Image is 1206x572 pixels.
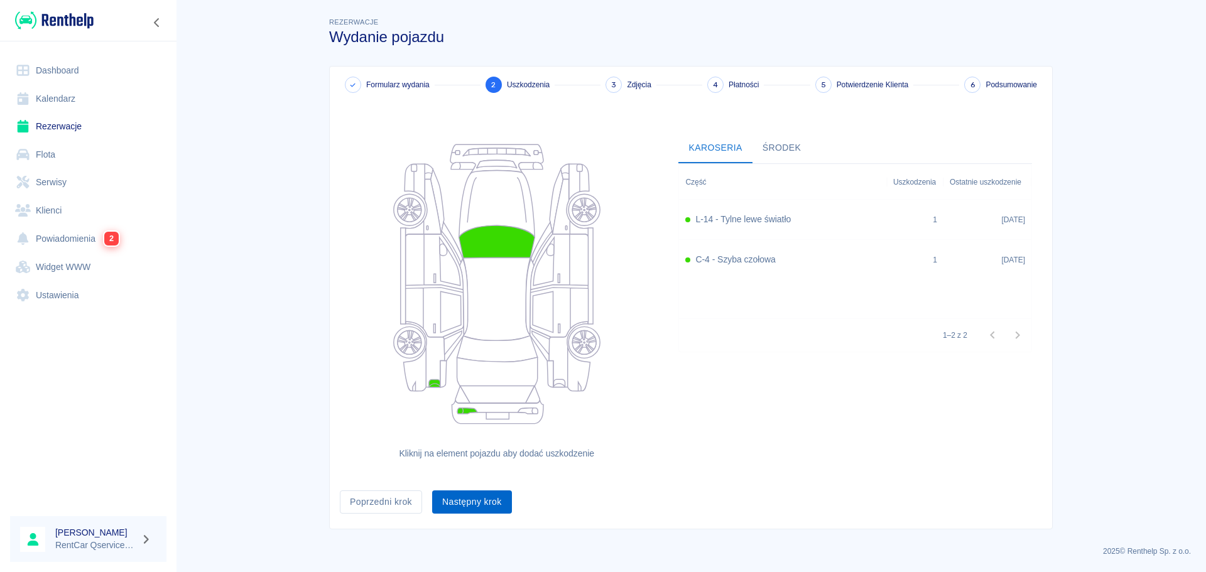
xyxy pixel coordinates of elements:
[933,214,937,225] div: 1
[611,78,616,92] span: 3
[943,240,1031,280] div: [DATE]
[887,165,943,200] div: Uszkodzenia
[752,133,812,163] button: Środek
[10,85,166,113] a: Kalendarz
[507,79,550,90] span: Uszkodzenia
[10,168,166,197] a: Serwisy
[893,165,936,200] div: Uszkodzenia
[10,224,166,253] a: Powiadomienia2
[10,112,166,141] a: Rezerwacje
[104,232,119,246] span: 2
[821,78,826,92] span: 5
[10,253,166,281] a: Widget WWW
[329,18,378,26] span: Rezerwacje
[432,490,512,514] button: Następny krok
[148,14,166,31] button: Zwiń nawigację
[943,200,1031,240] div: [DATE]
[678,133,752,163] button: Karoseria
[55,526,136,539] h6: [PERSON_NAME]
[933,254,937,266] div: 1
[729,79,759,90] span: Płatności
[986,79,1037,90] span: Podsumowanie
[329,28,1053,46] h3: Wydanie pojazdu
[679,165,887,200] div: Część
[350,447,643,460] h6: Kliknij na element pojazdu aby dodać uszkodzenie
[366,79,430,90] span: Formularz wydania
[191,546,1191,557] p: 2025 © Renthelp Sp. z o.o.
[10,141,166,169] a: Flota
[943,330,967,341] p: 1–2 z 2
[950,165,1021,200] div: Ostatnie uszkodzenie
[491,78,496,92] span: 2
[837,79,909,90] span: Potwierdzenie Klienta
[55,539,136,552] p: RentCar Qservice Damar Parts
[695,253,775,266] h6: C-4 - Szyba czołowa
[10,197,166,225] a: Klienci
[15,10,94,31] img: Renthelp logo
[10,10,94,31] a: Renthelp logo
[627,79,651,90] span: Zdjęcia
[340,490,422,514] button: Poprzedni krok
[685,165,706,200] div: Część
[713,78,718,92] span: 4
[10,57,166,85] a: Dashboard
[695,213,791,226] h6: L-14 - Tylne lewe światło
[970,78,975,92] span: 6
[943,165,1031,200] div: Ostatnie uszkodzenie
[10,281,166,310] a: Ustawienia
